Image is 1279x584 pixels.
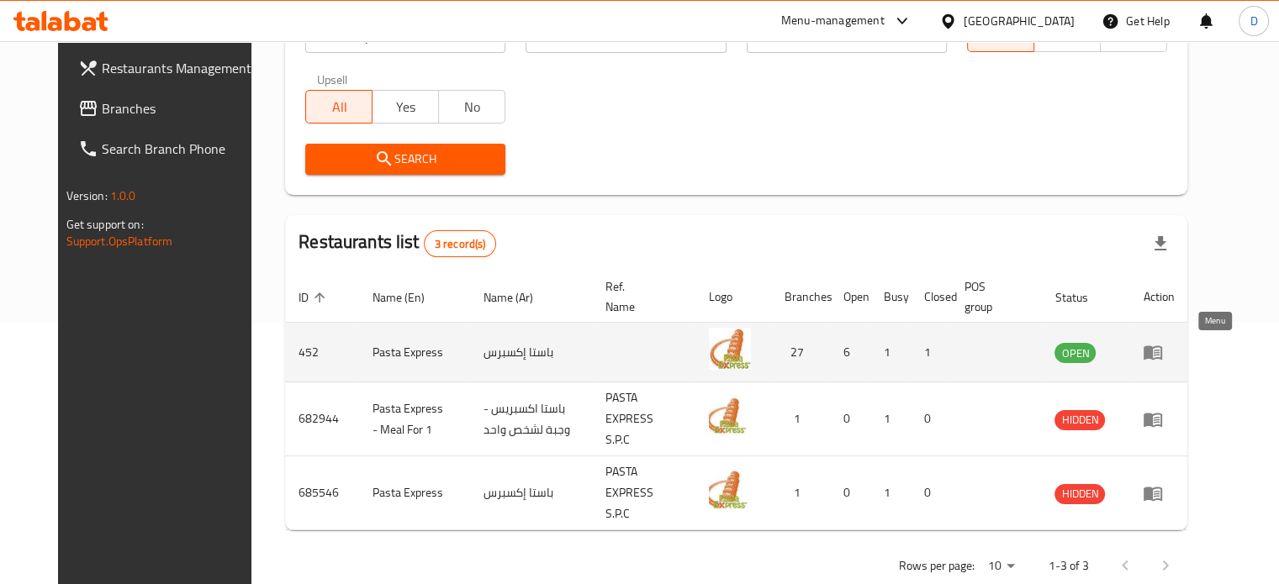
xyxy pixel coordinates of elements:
button: Search [305,144,505,175]
span: POS group [965,276,1022,317]
span: Version: [66,185,108,207]
td: 682944 [285,382,359,456]
span: TGO [1041,24,1094,48]
span: Name (Ar) [484,287,555,308]
div: OPEN [1054,343,1096,363]
span: Search Branch Phone [102,139,258,159]
th: Busy [870,271,911,323]
a: Search Branch Phone [65,129,272,169]
img: Pasta Express - Meal For 1 [709,395,751,437]
td: 1 [771,382,830,456]
span: ID [299,287,330,308]
span: 3 record(s) [425,236,496,252]
th: Action [1129,271,1187,323]
th: Logo [695,271,771,323]
span: Restaurants Management [102,58,258,78]
th: Closed [911,271,951,323]
span: All [313,95,366,119]
td: 0 [911,456,951,530]
img: Pasta Express [709,328,751,370]
div: Menu-management [781,11,885,31]
div: Export file [1140,224,1181,264]
span: Get support on: [66,213,144,235]
span: TMP [1107,24,1160,48]
span: Ref. Name [605,276,675,317]
div: Menu [1143,409,1174,429]
a: Support.OpsPlatform [66,230,173,252]
td: 6 [830,323,870,382]
span: 1.0.0 [110,185,136,207]
td: PASTA EXPRESS S.P.C [592,382,695,456]
span: OPEN [1054,344,1096,363]
img: Pasta Express [709,469,751,511]
td: 0 [830,382,870,456]
span: No [446,95,499,119]
td: 1 [771,456,830,530]
div: Menu [1143,483,1174,503]
label: Upsell [317,73,348,85]
a: Restaurants Management [65,48,272,88]
table: enhanced table [285,271,1187,530]
span: HIDDEN [1054,484,1105,503]
td: 1 [870,323,911,382]
span: HIDDEN [1054,410,1105,429]
span: All [975,24,1028,48]
span: Yes [379,95,432,119]
button: Yes [372,90,439,124]
td: 1 [870,456,911,530]
p: Rows per page: [898,555,974,576]
span: Branches [102,98,258,118]
td: 1 [911,323,951,382]
td: باستا اكسبريس - وجبة لشخص واحد [470,382,593,456]
button: No [438,90,505,124]
td: PASTA EXPRESS S.P.C [592,456,695,530]
td: 1 [870,382,911,456]
div: Rows per page: [980,554,1021,579]
td: 27 [771,323,830,382]
td: Pasta Express [359,456,469,530]
span: D [1250,12,1257,30]
span: Status [1054,287,1109,308]
td: 452 [285,323,359,382]
th: Open [830,271,870,323]
button: All [305,90,373,124]
h2: Restaurants list [299,229,496,257]
div: [GEOGRAPHIC_DATA] [964,12,1075,30]
th: Branches [771,271,830,323]
td: Pasta Express [359,323,469,382]
p: 1-3 of 3 [1048,555,1088,576]
td: 0 [830,456,870,530]
span: Search [319,149,492,170]
div: Total records count [424,230,497,257]
td: باستا إكسبرس [470,323,593,382]
td: باستا إكسبرس [470,456,593,530]
td: Pasta Express - Meal For 1 [359,382,469,456]
td: 685546 [285,456,359,530]
a: Branches [65,88,272,129]
td: 0 [911,382,951,456]
span: Name (En) [373,287,447,308]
